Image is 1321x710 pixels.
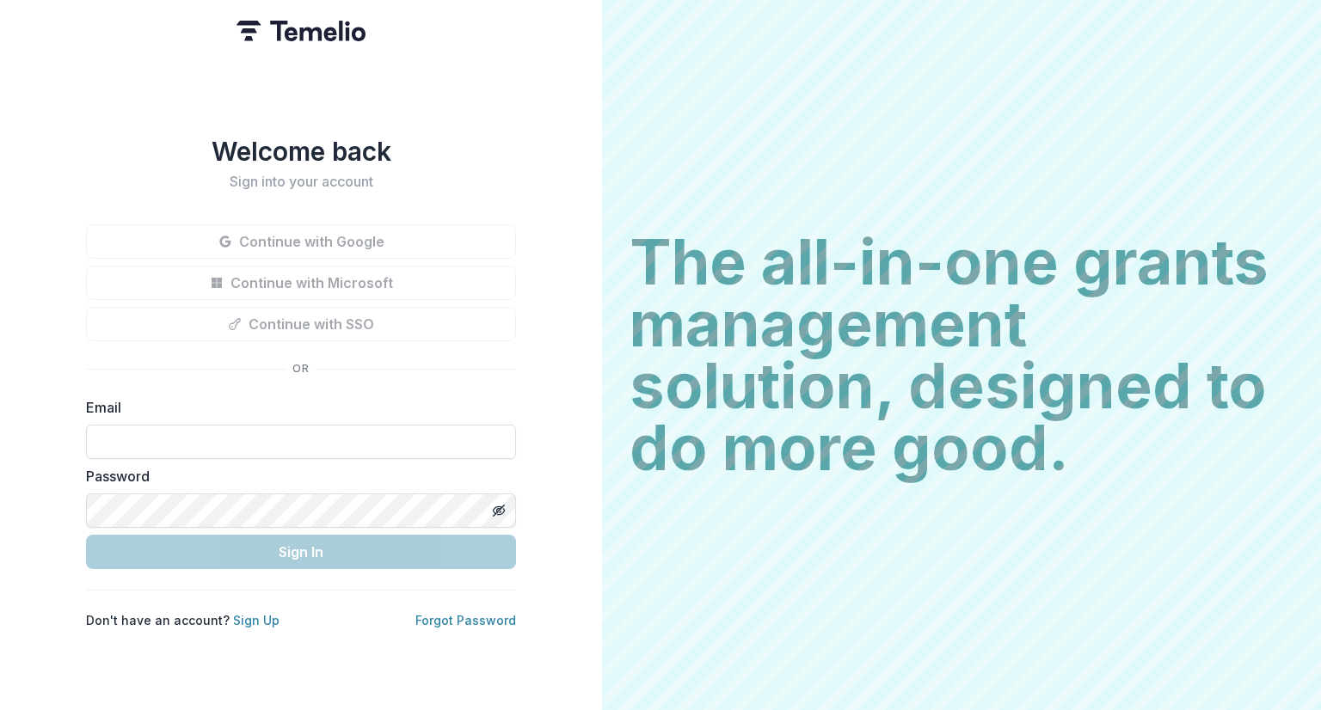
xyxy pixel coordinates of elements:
a: Forgot Password [415,613,516,627]
p: Don't have an account? [86,611,280,629]
button: Continue with SSO [86,307,516,341]
button: Continue with Google [86,224,516,259]
label: Email [86,397,506,418]
img: Temelio [237,21,366,41]
button: Toggle password visibility [485,497,513,524]
label: Password [86,466,506,487]
button: Continue with Microsoft [86,266,516,300]
h1: Welcome back [86,136,516,167]
a: Sign Up [233,613,280,627]
button: Sign In [86,535,516,569]
h2: Sign into your account [86,174,516,190]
